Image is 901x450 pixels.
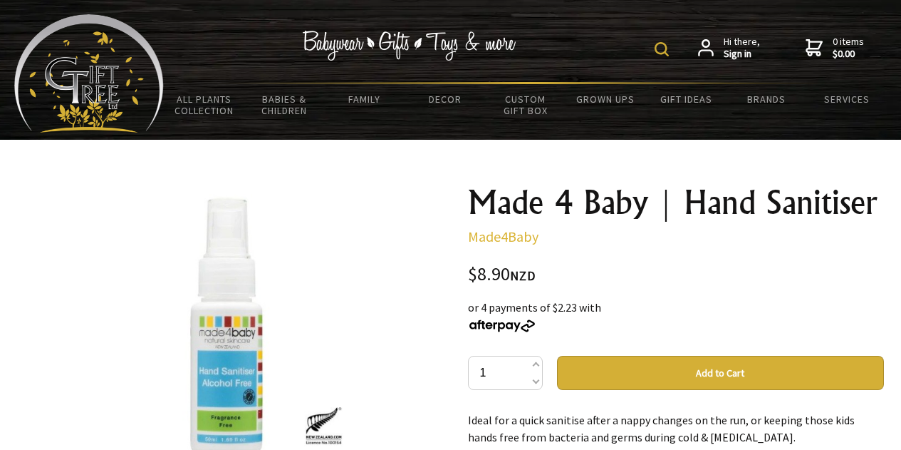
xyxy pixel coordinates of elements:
[646,84,726,114] a: Gift Ideas
[655,42,669,56] img: product search
[164,84,244,126] a: All Plants Collection
[468,319,536,332] img: Afterpay
[468,265,884,285] div: $8.90
[468,299,884,333] div: or 4 payments of $2.23 with
[510,267,536,284] span: NZD
[557,356,884,390] button: Add to Cart
[468,411,884,446] p: Ideal for a quick sanitise after a nappy changes on the run, or keeping those kids hands free fro...
[405,84,485,114] a: Decor
[724,36,760,61] span: Hi there,
[726,84,806,114] a: Brands
[468,227,538,245] a: Made4Baby
[14,14,164,133] img: Babyware - Gifts - Toys and more...
[806,36,864,61] a: 0 items$0.00
[244,84,325,126] a: Babies & Children
[468,185,884,220] h1: Made 4 Baby | Hand Sanitiser
[303,31,516,61] img: Babywear - Gifts - Toys & more
[833,35,864,61] span: 0 items
[566,84,646,114] a: Grown Ups
[806,84,887,114] a: Services
[325,84,405,114] a: Family
[724,48,760,61] strong: Sign in
[833,48,864,61] strong: $0.00
[485,84,566,126] a: Custom Gift Box
[698,36,760,61] a: Hi there,Sign in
